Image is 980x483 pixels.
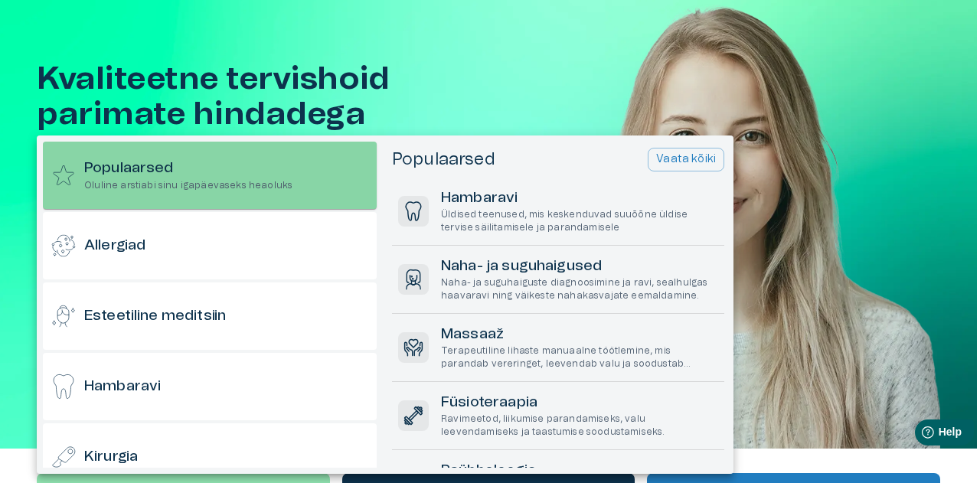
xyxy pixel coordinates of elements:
[441,188,718,209] h6: Hambaravi
[861,413,980,456] iframe: Help widget launcher
[84,158,292,179] h6: Populaarsed
[656,152,716,168] p: Vaata kõiki
[84,447,138,468] h6: Kirurgia
[441,276,718,302] p: Naha- ja suguhaiguste diagnoosimine ja ravi, sealhulgas haavaravi ning väikeste nahakasvajate eem...
[441,344,718,370] p: Terapeutiline lihaste manuaalne töötlemine, mis parandab vereringet, leevendab valu ja soodustab ...
[441,393,718,413] h6: Füsioteraapia
[441,256,718,277] h6: Naha- ja suguhaigused
[441,208,718,234] p: Üldised teenused, mis keskenduvad suuõõne üldise tervise säilitamisele ja parandamisele
[84,236,145,256] h6: Allergiad
[392,148,495,171] h5: Populaarsed
[441,461,718,481] h6: Psühholoogia
[441,325,718,345] h6: Massaaž
[84,377,161,397] h6: Hambaravi
[84,179,292,192] p: Oluline arstiabi sinu igapäevaseks heaoluks
[441,413,718,439] p: Ravimeetod, liikumise parandamiseks, valu leevendamiseks ja taastumise soodustamiseks.
[84,306,226,327] h6: Esteetiline meditsiin
[648,148,724,171] button: Vaata kõiki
